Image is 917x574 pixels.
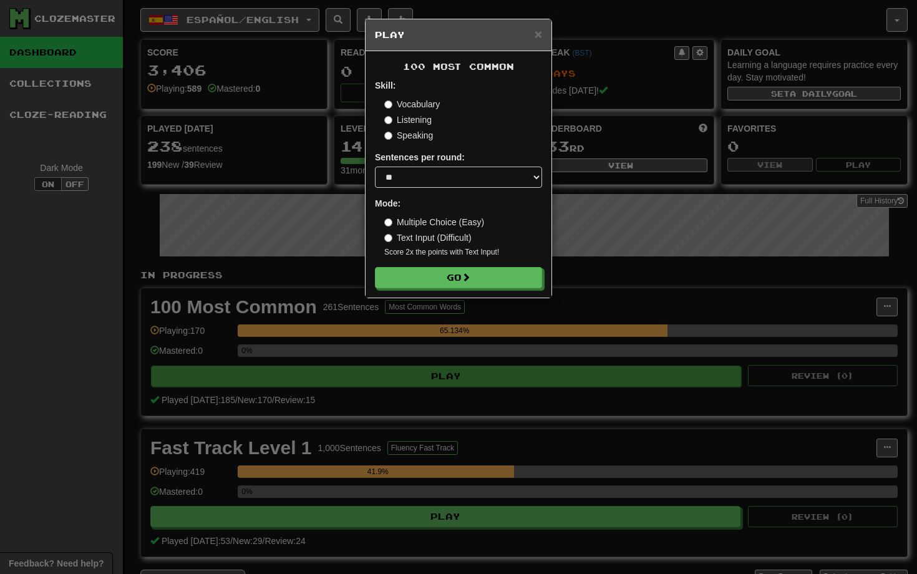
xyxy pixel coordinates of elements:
[384,234,392,242] input: Text Input (Difficult)
[384,132,392,140] input: Speaking
[384,216,484,228] label: Multiple Choice (Easy)
[384,116,392,124] input: Listening
[384,218,392,226] input: Multiple Choice (Easy)
[384,129,433,142] label: Speaking
[384,100,392,109] input: Vocabulary
[384,98,440,110] label: Vocabulary
[375,80,395,90] strong: Skill:
[384,114,432,126] label: Listening
[384,247,542,258] small: Score 2x the points with Text Input !
[384,231,472,244] label: Text Input (Difficult)
[403,61,514,72] span: 100 Most Common
[375,151,465,163] label: Sentences per round:
[375,267,542,288] button: Go
[535,27,542,41] span: ×
[375,29,542,41] h5: Play
[375,198,400,208] strong: Mode:
[535,27,542,41] button: Close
